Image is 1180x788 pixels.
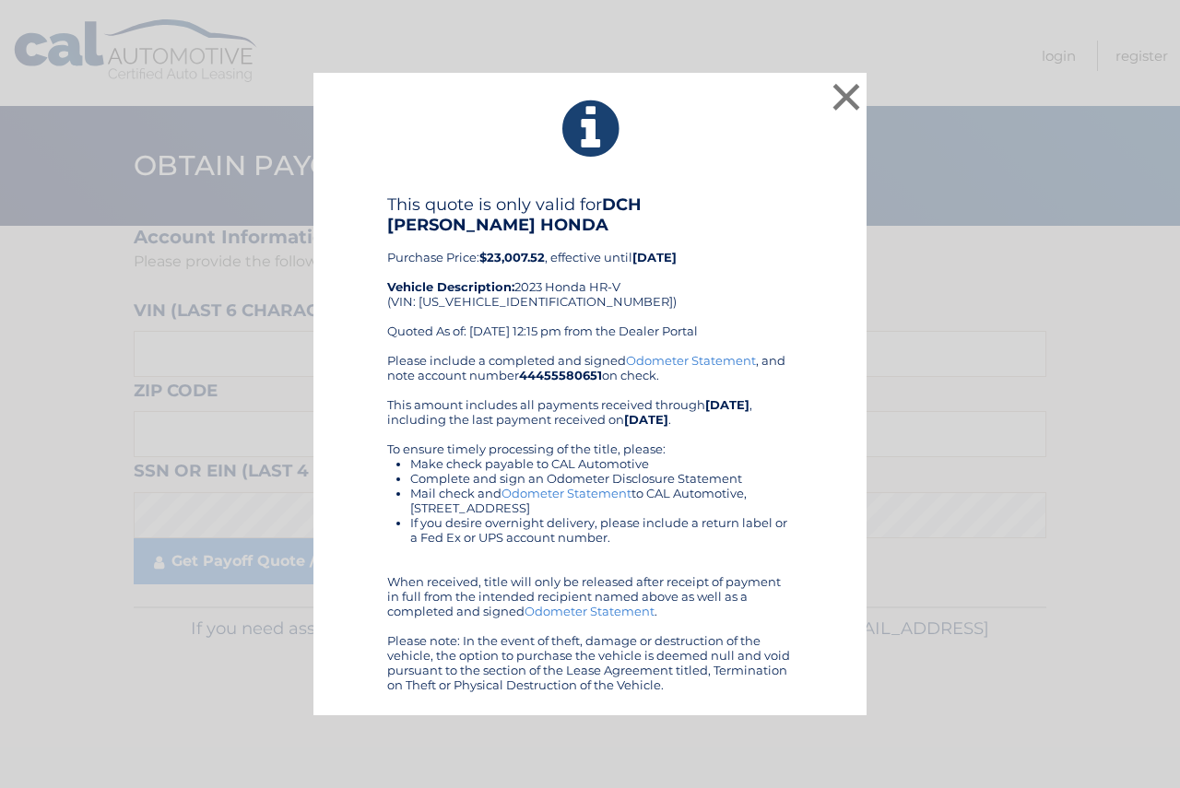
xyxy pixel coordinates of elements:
[387,194,793,235] h4: This quote is only valid for
[519,368,602,382] b: 44455580651
[387,194,642,235] b: DCH [PERSON_NAME] HONDA
[624,412,668,427] b: [DATE]
[501,486,631,500] a: Odometer Statement
[626,353,756,368] a: Odometer Statement
[410,456,793,471] li: Make check payable to CAL Automotive
[632,250,677,265] b: [DATE]
[387,194,793,353] div: Purchase Price: , effective until 2023 Honda HR-V (VIN: [US_VEHICLE_IDENTIFICATION_NUMBER]) Quote...
[387,353,793,692] div: Please include a completed and signed , and note account number on check. This amount includes al...
[387,279,514,294] strong: Vehicle Description:
[705,397,749,412] b: [DATE]
[410,471,793,486] li: Complete and sign an Odometer Disclosure Statement
[410,486,793,515] li: Mail check and to CAL Automotive, [STREET_ADDRESS]
[828,78,865,115] button: ×
[410,515,793,545] li: If you desire overnight delivery, please include a return label or a Fed Ex or UPS account number.
[525,604,655,618] a: Odometer Statement
[479,250,545,265] b: $23,007.52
